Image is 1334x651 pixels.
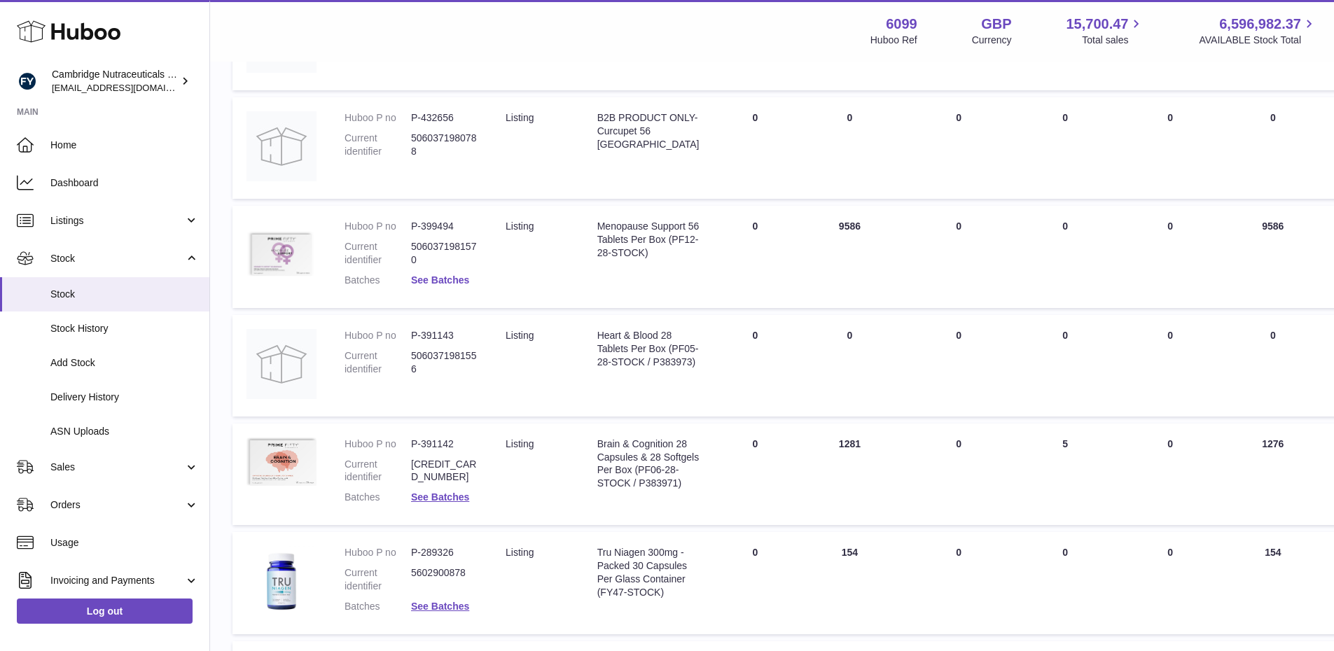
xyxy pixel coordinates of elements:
[1015,315,1115,416] td: 0
[52,82,206,93] span: [EMAIL_ADDRESS][DOMAIN_NAME]
[1199,34,1317,47] span: AVAILABLE Stock Total
[50,139,199,152] span: Home
[411,274,469,286] a: See Batches
[1066,15,1144,47] a: 15,700.47 Total sales
[1225,532,1321,634] td: 154
[1015,206,1115,308] td: 0
[597,546,700,599] div: Tru Niagen 300mg - Packed 30 Capsules Per Glass Container (FY47-STOCK)
[411,240,478,267] dd: 5060371981570
[345,111,411,125] dt: Huboo P no
[411,329,478,342] dd: P-391143
[17,598,193,624] a: Log out
[246,220,317,290] img: product image
[597,220,700,260] div: Menopause Support 56 Tablets Per Box (PF12-28-STOCK)
[597,437,700,491] div: Brain & Cognition 28 Capsules & 28 Softgels Per Box (PF06-28-STOCK / P383971)
[1219,15,1301,34] span: 6,596,982.37
[506,547,534,558] span: listing
[50,425,199,438] span: ASN Uploads
[17,71,38,92] img: huboo@camnutra.com
[411,566,478,593] dd: 5602900878
[902,315,1015,416] td: 0
[345,329,411,342] dt: Huboo P no
[246,329,317,399] img: product image
[52,68,178,94] div: Cambridge Nutraceuticals Ltd
[981,15,1011,34] strong: GBP
[345,274,411,287] dt: Batches
[345,546,411,559] dt: Huboo P no
[1082,34,1144,47] span: Total sales
[1167,220,1173,232] span: 0
[345,240,411,267] dt: Current identifier
[345,566,411,593] dt: Current identifier
[50,322,199,335] span: Stock History
[50,176,199,190] span: Dashboard
[50,214,184,227] span: Listings
[713,532,797,634] td: 0
[597,329,700,369] div: Heart & Blood 28 Tablets Per Box (PF05-28-STOCK / P383973)
[597,111,700,151] div: B2B PRODUCT ONLY- Curcupet 56 [GEOGRAPHIC_DATA]
[345,437,411,451] dt: Huboo P no
[50,536,199,549] span: Usage
[506,438,534,449] span: listing
[411,491,469,503] a: See Batches
[797,532,902,634] td: 154
[1015,97,1115,199] td: 0
[246,111,317,181] img: product image
[713,206,797,308] td: 0
[902,423,1015,526] td: 0
[713,97,797,199] td: 0
[1225,206,1321,308] td: 9586
[411,220,478,233] dd: P-399494
[797,423,902,526] td: 1281
[345,458,411,484] dt: Current identifier
[50,252,184,265] span: Stock
[902,206,1015,308] td: 0
[246,546,317,616] img: product image
[797,97,902,199] td: 0
[50,461,184,474] span: Sales
[972,34,1012,47] div: Currency
[411,601,469,612] a: See Batches
[411,349,478,376] dd: 5060371981556
[246,437,317,486] img: product image
[411,437,478,451] dd: P-391142
[345,132,411,158] dt: Current identifier
[506,330,534,341] span: listing
[902,97,1015,199] td: 0
[506,220,534,232] span: listing
[345,600,411,613] dt: Batches
[870,34,917,47] div: Huboo Ref
[1225,423,1321,526] td: 1276
[1167,330,1173,341] span: 0
[1225,97,1321,199] td: 0
[345,349,411,376] dt: Current identifier
[1015,423,1115,526] td: 5
[797,315,902,416] td: 0
[1015,532,1115,634] td: 0
[1199,15,1317,47] a: 6,596,982.37 AVAILABLE Stock Total
[797,206,902,308] td: 9586
[50,498,184,512] span: Orders
[411,458,478,484] dd: [CREDIT_CARD_NUMBER]
[50,288,199,301] span: Stock
[1167,438,1173,449] span: 0
[411,111,478,125] dd: P-432656
[1167,112,1173,123] span: 0
[1167,547,1173,558] span: 0
[886,15,917,34] strong: 6099
[50,391,199,404] span: Delivery History
[345,491,411,504] dt: Batches
[1066,15,1128,34] span: 15,700.47
[1225,315,1321,416] td: 0
[411,132,478,158] dd: 5060371980788
[50,574,184,587] span: Invoicing and Payments
[713,423,797,526] td: 0
[713,315,797,416] td: 0
[50,356,199,370] span: Add Stock
[411,546,478,559] dd: P-289326
[506,112,534,123] span: listing
[345,220,411,233] dt: Huboo P no
[902,532,1015,634] td: 0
